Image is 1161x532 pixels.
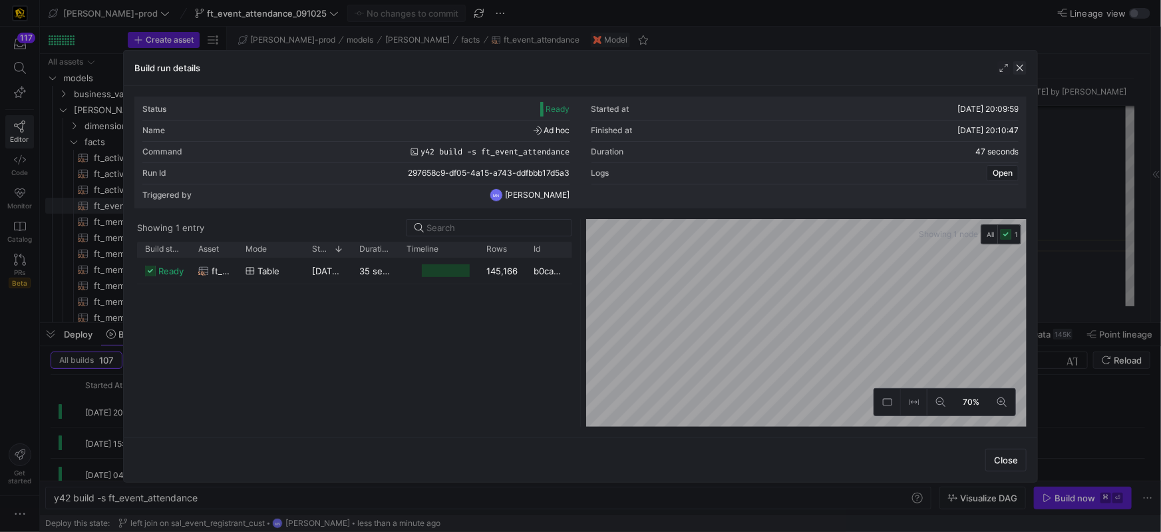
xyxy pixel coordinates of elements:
[985,449,1027,471] button: Close
[198,244,219,254] span: Asset
[421,147,570,156] span: y42 build -s ft_event_attendance
[961,395,983,409] span: 70%
[246,244,267,254] span: Mode
[546,105,570,114] span: Ready
[478,258,526,284] div: 145,166
[534,126,570,135] span: Ad hoc
[142,105,166,114] div: Status
[142,190,192,200] div: Triggered by
[312,244,329,254] span: Started at
[591,147,624,156] div: Duration
[994,455,1018,465] span: Close
[158,258,184,284] span: ready
[506,190,570,200] span: [PERSON_NAME]
[591,105,629,114] div: Started at
[957,125,1019,135] span: [DATE] 20:10:47
[359,266,408,276] y42-duration: 35 seconds
[987,165,1019,181] button: Open
[257,258,279,284] span: table
[426,222,564,233] input: Search
[591,168,609,178] div: Logs
[534,244,540,254] span: Id
[142,147,182,156] div: Command
[137,222,204,233] div: Showing 1 entry
[142,126,165,135] div: Name
[1015,230,1018,238] span: 1
[919,230,981,239] span: Showing 1 node
[957,104,1019,114] span: [DATE] 20:09:59
[137,258,572,284] div: Press SPACE to select this row.
[409,168,570,178] span: 297658c9-df05-4a15-a743-ddfbbb17d5a3
[975,147,1019,156] y42-duration: 47 seconds
[993,168,1013,178] span: Open
[490,188,503,202] div: MN
[407,244,438,254] span: Timeline
[312,266,377,276] span: [DATE] 20:10:11
[142,168,166,178] div: Run Id
[954,389,989,415] button: 70%
[134,63,200,73] h3: Build run details
[526,258,572,284] div: b0ca6bf0-40a1-4236-ae06-4e8374b13a9e
[145,244,182,254] span: Build status
[591,126,633,135] div: Finished at
[486,244,507,254] span: Rows
[359,244,391,254] span: Duration
[212,258,230,284] span: ft_event_attendance
[987,229,994,240] span: All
